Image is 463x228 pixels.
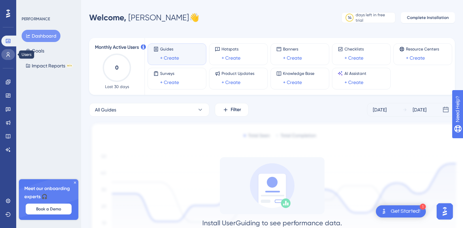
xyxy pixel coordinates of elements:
span: Banners [283,46,302,52]
iframe: UserGuiding AI Assistant Launcher [435,201,455,222]
button: All Guides [89,103,209,117]
button: Filter [215,103,249,117]
span: Resource Centers [406,46,439,52]
span: All Guides [95,106,116,114]
span: Meet our onboarding experts 🎧 [24,185,73,201]
div: BETA [67,64,73,67]
div: Open Get Started! checklist, remaining modules: 1 [376,205,426,217]
button: Goals [22,45,48,57]
span: Welcome, [89,13,126,22]
button: Book a Demo [26,204,72,214]
a: + Create [222,54,240,62]
a: + Create [283,78,302,86]
span: Checklists [344,46,364,52]
a: + Create [222,78,240,86]
button: Dashboard [22,30,60,42]
span: Knowledge Base [283,71,314,76]
div: 1 [420,204,426,210]
div: days left in free trial [356,12,393,23]
a: + Create [160,78,179,86]
span: Monthly Active Users [95,43,139,51]
span: Last 30 days [105,84,129,89]
div: Install UserGuiding to see performance data. [202,218,342,228]
span: Surveys [160,71,179,76]
a: + Create [344,78,363,86]
a: + Create [344,54,363,62]
span: Complete Installation [407,15,449,20]
a: + Create [406,54,425,62]
button: Complete Installation [401,12,455,23]
div: PERFORMANCE [22,16,50,22]
a: + Create [160,54,179,62]
div: [DATE] [373,106,387,114]
div: Get Started! [391,208,420,215]
span: Guides [160,46,179,52]
a: + Create [283,54,302,62]
div: [DATE] [413,106,427,114]
div: [PERSON_NAME] 👋 [89,12,199,23]
span: Hotspots [222,46,240,52]
span: Filter [231,106,241,114]
span: Product Updates [222,71,254,76]
span: Need Help? [16,2,42,10]
text: 0 [115,64,119,71]
span: AI Assistant [344,71,366,76]
span: Book a Demo [36,206,61,212]
div: 14 [348,15,352,20]
button: Impact ReportsBETA [22,60,77,72]
img: launcher-image-alternative-text [380,207,388,215]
